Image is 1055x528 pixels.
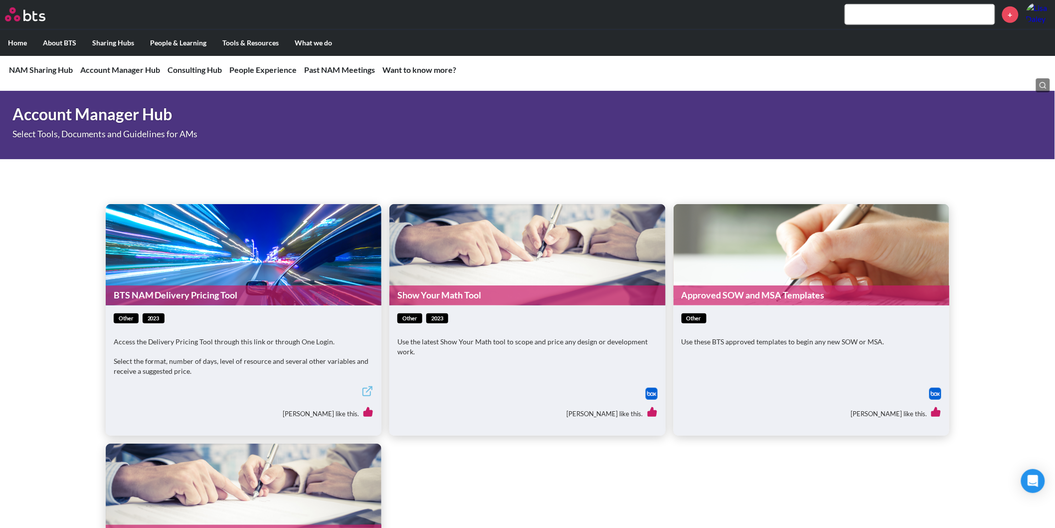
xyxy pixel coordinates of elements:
[929,388,941,400] a: Download file from Box
[5,7,64,21] a: Go home
[287,30,340,56] label: What we do
[382,65,456,74] a: Want to know more?
[1026,2,1050,26] img: Lisa Daley
[229,65,297,74] a: People Experience
[682,313,706,324] span: other
[35,30,84,56] label: About BTS
[682,337,942,347] p: Use these BTS approved templates to begin any new SOW or MSA.
[168,65,222,74] a: Consulting Hub
[682,400,942,428] div: [PERSON_NAME] like this.
[304,65,375,74] a: Past NAM Meetings
[5,7,45,21] img: BTS Logo
[389,285,666,305] a: Show Your Math Tool
[646,388,658,400] img: Box logo
[142,30,214,56] label: People & Learning
[80,65,160,74] a: Account Manager Hub
[397,400,658,428] div: [PERSON_NAME] like this.
[426,313,448,324] span: 2023
[1021,469,1045,493] div: Open Intercom Messenger
[397,337,658,356] p: Use the latest Show Your Math tool to scope and price any design or development work.
[646,388,658,400] a: Download file from Box
[114,337,374,347] p: Access the Delivery Pricing Tool through this link or through One Login.
[214,30,287,56] label: Tools & Resources
[84,30,142,56] label: Sharing Hubs
[143,313,165,324] span: 2023
[674,285,950,305] a: Approved SOW and MSA Templates
[361,385,373,400] a: External link
[114,356,374,376] p: Select the format, number of days, level of resource and several other variables and receive a su...
[9,65,73,74] a: NAM Sharing Hub
[1026,2,1050,26] a: Profile
[114,313,139,324] span: other
[397,313,422,324] span: other
[12,103,733,126] h1: Account Manager Hub
[1002,6,1019,23] a: +
[12,130,589,139] p: Select Tools, Documents and Guidelines for AMs
[114,400,374,428] div: [PERSON_NAME] like this.
[929,388,941,400] img: Box logo
[106,285,382,305] a: BTS NAM Delivery Pricing Tool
